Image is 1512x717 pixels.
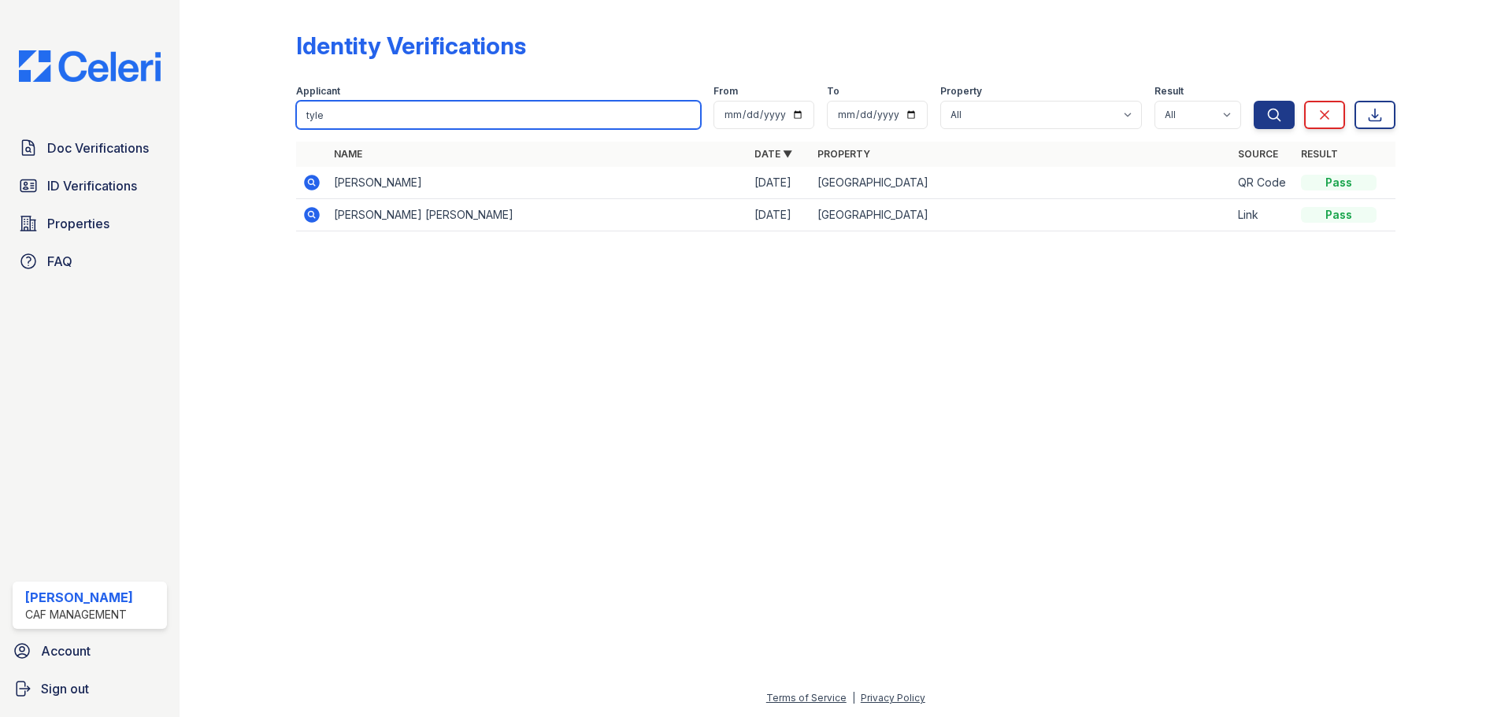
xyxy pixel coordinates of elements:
a: Privacy Policy [861,692,925,704]
td: QR Code [1232,167,1295,199]
span: Sign out [41,679,89,698]
label: To [827,85,839,98]
a: Sign out [6,673,173,704]
a: Result [1301,148,1338,160]
a: Account [6,635,173,667]
img: CE_Logo_Blue-a8612792a0a2168367f1c8372b55b34899dd931a85d93a1a3d3e32e68fde9ad4.png [6,50,173,82]
a: Property [817,148,870,160]
td: Link [1232,199,1295,231]
div: [PERSON_NAME] [25,588,133,607]
a: ID Verifications [13,170,167,201]
div: | [852,692,855,704]
label: Result [1154,85,1184,98]
a: Properties [13,208,167,239]
label: Property [940,85,982,98]
a: Date ▼ [754,148,792,160]
div: Pass [1301,175,1377,190]
div: CAF Management [25,607,133,623]
span: FAQ [47,252,72,271]
td: [DATE] [748,167,811,199]
td: [PERSON_NAME] [PERSON_NAME] [328,199,748,231]
span: Doc Verifications [47,139,149,157]
a: Doc Verifications [13,132,167,164]
td: [GEOGRAPHIC_DATA] [811,167,1232,199]
a: Name [334,148,362,160]
input: Search by name or phone number [296,101,701,129]
label: From [713,85,738,98]
span: Account [41,641,91,660]
a: Terms of Service [766,692,847,704]
td: [GEOGRAPHIC_DATA] [811,199,1232,231]
div: Pass [1301,207,1377,223]
span: ID Verifications [47,176,137,195]
label: Applicant [296,85,340,98]
span: Properties [47,214,109,233]
td: [PERSON_NAME] [328,167,748,199]
td: [DATE] [748,199,811,231]
div: Identity Verifications [296,31,526,60]
a: FAQ [13,246,167,277]
a: Source [1238,148,1278,160]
